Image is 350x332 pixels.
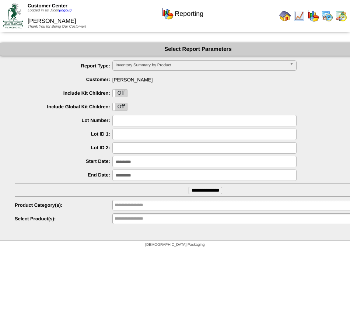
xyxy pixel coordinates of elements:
[113,103,127,111] label: Off
[15,158,112,164] label: Start Date:
[15,202,112,208] label: Product Category(s):
[279,10,291,22] img: home.gif
[15,145,112,150] label: Lot ID 2:
[307,10,319,22] img: graph.gif
[113,90,127,97] label: Off
[15,63,112,69] label: Report Type:
[145,243,204,247] span: [DEMOGRAPHIC_DATA] Packaging
[59,8,72,13] a: (logout)
[28,25,86,29] span: Thank You for Being Our Customer!
[116,61,287,70] span: Inventory Summary by Product
[3,3,23,28] img: ZoRoCo_Logo(Green%26Foil)%20jpg.webp
[15,216,112,221] label: Select Product(s):
[175,10,203,18] span: Reporting
[321,10,333,22] img: calendarprod.gif
[28,3,67,8] span: Customer Center
[15,90,112,96] label: Include Kit Children:
[28,18,76,24] span: [PERSON_NAME]
[15,118,112,123] label: Lot Number:
[15,131,112,137] label: Lot ID 1:
[293,10,305,22] img: line_graph.gif
[15,77,112,82] label: Customer:
[162,8,174,20] img: graph.gif
[28,8,72,13] span: Logged in as Jlicon
[15,104,112,109] label: Include Global Kit Children:
[112,89,128,97] div: OnOff
[335,10,347,22] img: calendarinout.gif
[15,172,112,178] label: End Date:
[112,103,128,111] div: OnOff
